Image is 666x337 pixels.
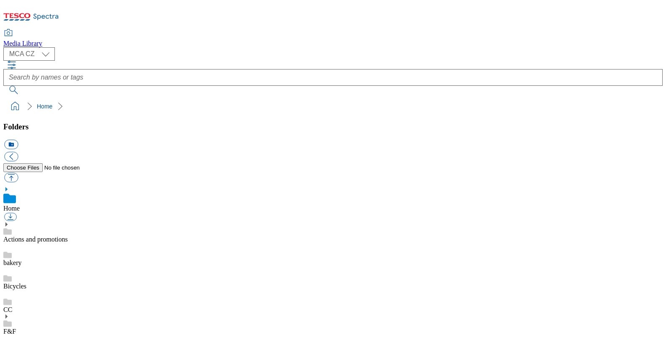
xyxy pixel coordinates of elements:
[3,328,16,335] a: F&F
[3,69,663,86] input: Search by names or tags
[3,236,68,243] a: Actions and promotions
[3,306,12,313] a: CC
[3,40,42,47] span: Media Library
[8,100,22,113] a: home
[3,30,42,47] a: Media Library
[3,205,20,212] a: Home
[3,283,26,290] a: Bicycles
[3,259,22,266] a: bakery
[3,98,663,114] nav: breadcrumb
[37,103,52,110] a: Home
[3,122,663,131] h3: Folders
